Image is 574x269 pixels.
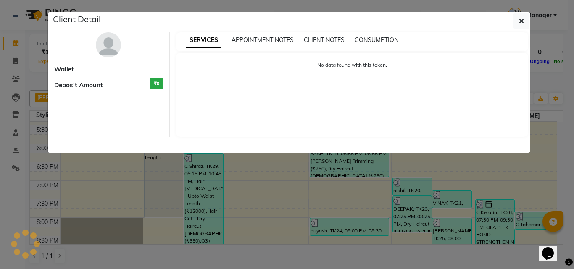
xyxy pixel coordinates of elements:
span: CONSUMPTION [355,36,398,44]
span: CLIENT NOTES [304,36,345,44]
img: avatar [96,32,121,57]
p: No data found with this token. [184,61,520,69]
span: Wallet [54,65,74,74]
h3: ₹0 [150,78,163,90]
iframe: chat widget [539,235,566,261]
h5: Client Detail [53,13,101,26]
span: Deposit Amount [54,81,103,90]
span: APPOINTMENT NOTES [232,36,294,44]
span: SERVICES [186,33,221,48]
